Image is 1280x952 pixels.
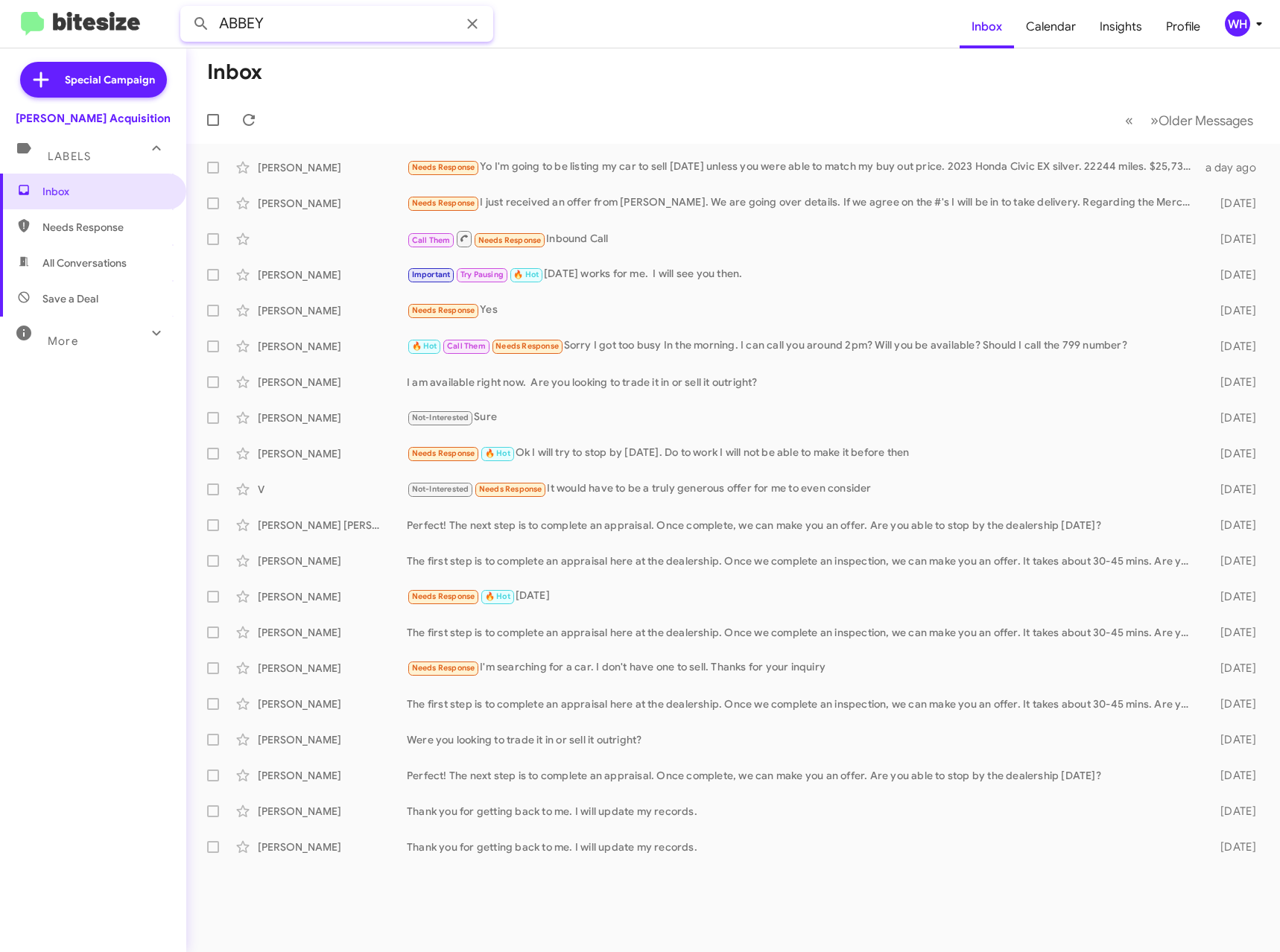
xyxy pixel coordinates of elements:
div: [PERSON_NAME] [258,840,407,854]
div: [PERSON_NAME] [258,768,407,783]
div: [DATE] [1199,410,1268,425]
div: [DATE] [1199,696,1268,711]
div: [DATE] [1199,482,1268,497]
div: [DATE] [1199,518,1268,533]
div: [DATE] [407,588,1199,605]
div: I'm searching for a car. I don't have one to sell. Thanks for your inquiry [407,659,1199,676]
div: Perfect! The next step is to complete an appraisal. Once complete, we can make you an offer. Are ... [407,518,1199,533]
button: Previous [1116,105,1142,136]
div: [PERSON_NAME] [258,625,407,640]
span: Not-Interested [412,413,469,422]
div: [PERSON_NAME] [258,410,407,425]
button: Next [1141,105,1262,136]
span: Labels [48,150,91,163]
div: I just received an offer from [PERSON_NAME]. We are going over details. If we agree on the #'s I ... [407,194,1199,212]
button: WH [1212,11,1264,37]
div: [DATE] [1199,375,1268,390]
span: Older Messages [1159,112,1253,129]
div: [DATE] [1199,625,1268,640]
div: [DATE] [1199,196,1268,211]
span: Needs Response [495,341,559,351]
div: [DATE] [1199,339,1268,354]
div: [DATE] [1199,589,1268,604]
span: Needs Response [412,162,475,172]
a: Calendar [1014,5,1088,48]
div: [DATE] works for me. I will see you then. [407,266,1199,283]
div: Inbound Call [407,229,1199,248]
span: Save a Deal [42,291,98,306]
div: [DATE] [1199,232,1268,247]
span: Call Them [447,341,486,351]
a: Insights [1088,5,1154,48]
span: Needs Response [412,663,475,673]
div: Ok I will try to stop by [DATE]. Do to work I will not be able to make it before then [407,445,1199,462]
span: Try Pausing [460,270,504,279]
span: Needs Response [412,591,475,601]
nav: Page navigation example [1117,105,1262,136]
div: [PERSON_NAME] [258,303,407,318]
div: [DATE] [1199,303,1268,318]
div: I am available right now. Are you looking to trade it in or sell it outright? [407,375,1199,390]
div: Thank you for getting back to me. I will update my records. [407,804,1199,819]
div: [PERSON_NAME] [258,446,407,461]
div: [PERSON_NAME] [258,696,407,711]
div: Sure [407,409,1199,426]
h1: Inbox [207,60,262,84]
div: WH [1225,11,1250,37]
div: [PERSON_NAME] [PERSON_NAME] [258,518,407,533]
div: V [258,482,407,497]
div: [PERSON_NAME] [258,375,407,390]
div: [DATE] [1199,768,1268,783]
div: [PERSON_NAME] [258,661,407,676]
span: Not-Interested [412,484,469,494]
a: Inbox [960,5,1014,48]
div: [DATE] [1199,804,1268,819]
div: [PERSON_NAME] [258,196,407,211]
div: [DATE] [1199,661,1268,676]
div: [PERSON_NAME] Acquisition [16,111,171,126]
span: Needs Response [412,198,475,208]
div: Perfect! The next step is to complete an appraisal. Once complete, we can make you an offer. Are ... [407,768,1199,783]
a: Profile [1154,5,1212,48]
span: Needs Response [412,448,475,458]
span: All Conversations [42,256,127,270]
span: 🔥 Hot [513,270,539,279]
span: More [48,334,78,348]
div: The first step is to complete an appraisal here at the dealership. Once we complete an inspection... [407,625,1199,640]
div: [DATE] [1199,840,1268,854]
div: Thank you for getting back to me. I will update my records. [407,840,1199,854]
span: Important [412,270,451,279]
div: Were you looking to trade it in or sell it outright? [407,732,1199,747]
div: [DATE] [1199,732,1268,747]
span: Call Them [412,235,451,245]
div: a day ago [1199,160,1268,175]
span: Needs Response [479,484,542,494]
div: [PERSON_NAME] [258,589,407,604]
div: The first step is to complete an appraisal here at the dealership. Once we complete an inspection... [407,696,1199,711]
div: Yes [407,302,1199,319]
div: [PERSON_NAME] [258,160,407,175]
span: 🔥 Hot [485,591,510,601]
div: [PERSON_NAME] [258,553,407,568]
div: Sorry I got too busy In the morning. I can call you around 2pm? Will you be available? Should I c... [407,337,1199,355]
div: The first step is to complete an appraisal here at the dealership. Once we complete an inspection... [407,553,1199,568]
div: [PERSON_NAME] [258,267,407,282]
span: » [1150,111,1159,130]
div: Yo I'm going to be listing my car to sell [DATE] unless you were able to match my buy out price. ... [407,159,1199,176]
span: Needs Response [42,220,169,235]
span: Needs Response [478,235,542,245]
div: [DATE] [1199,267,1268,282]
div: [PERSON_NAME] [258,732,407,747]
span: « [1125,111,1133,130]
div: It would have to be a truly generous offer for me to even consider [407,480,1199,498]
a: Special Campaign [20,62,167,98]
input: Search [180,6,493,42]
div: [PERSON_NAME] [258,339,407,354]
span: Inbox [42,184,169,199]
div: [DATE] [1199,553,1268,568]
div: [PERSON_NAME] [258,804,407,819]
